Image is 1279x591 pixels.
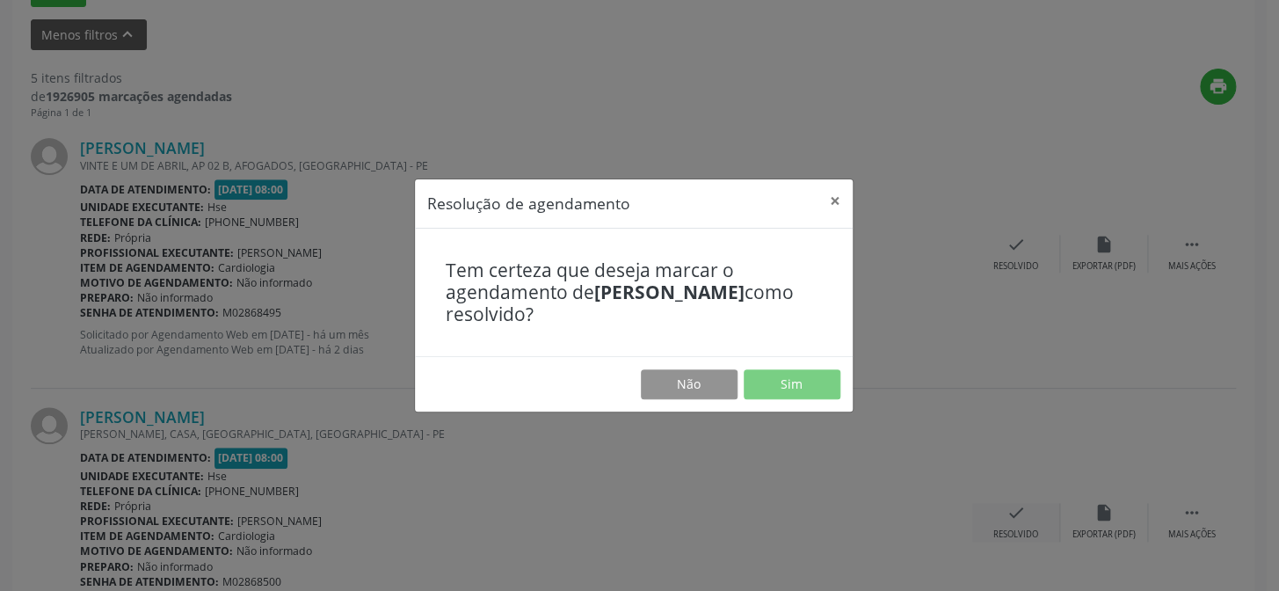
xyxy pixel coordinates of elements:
[594,280,745,304] b: [PERSON_NAME]
[446,259,822,326] h4: Tem certeza que deseja marcar o agendamento de como resolvido?
[427,192,630,215] h5: Resolução de agendamento
[744,369,840,399] button: Sim
[641,369,738,399] button: Não
[818,179,853,223] button: Close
